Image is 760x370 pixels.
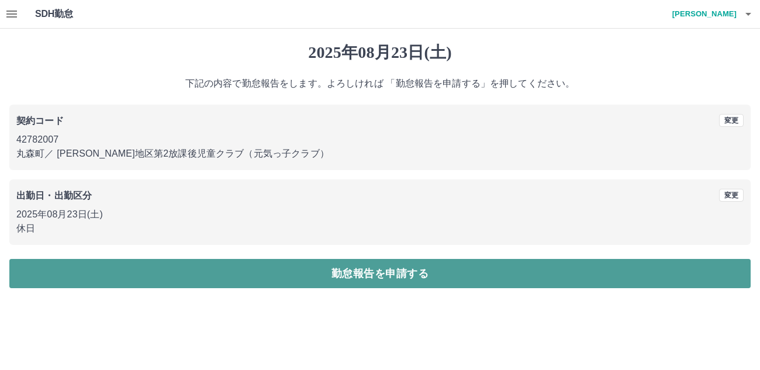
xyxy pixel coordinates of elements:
p: 42782007 [16,133,744,147]
button: 変更 [719,114,744,127]
b: 出勤日・出勤区分 [16,191,92,200]
b: 契約コード [16,116,64,126]
button: 勤怠報告を申請する [9,259,751,288]
p: 2025年08月23日(土) [16,208,744,222]
p: 下記の内容で勤怠報告をします。よろしければ 「勤怠報告を申請する」を押してください。 [9,77,751,91]
h1: 2025年08月23日(土) [9,43,751,63]
p: 休日 [16,222,744,236]
button: 変更 [719,189,744,202]
p: 丸森町 ／ [PERSON_NAME]地区第2放課後児童クラブ（元気っ子クラブ） [16,147,744,161]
